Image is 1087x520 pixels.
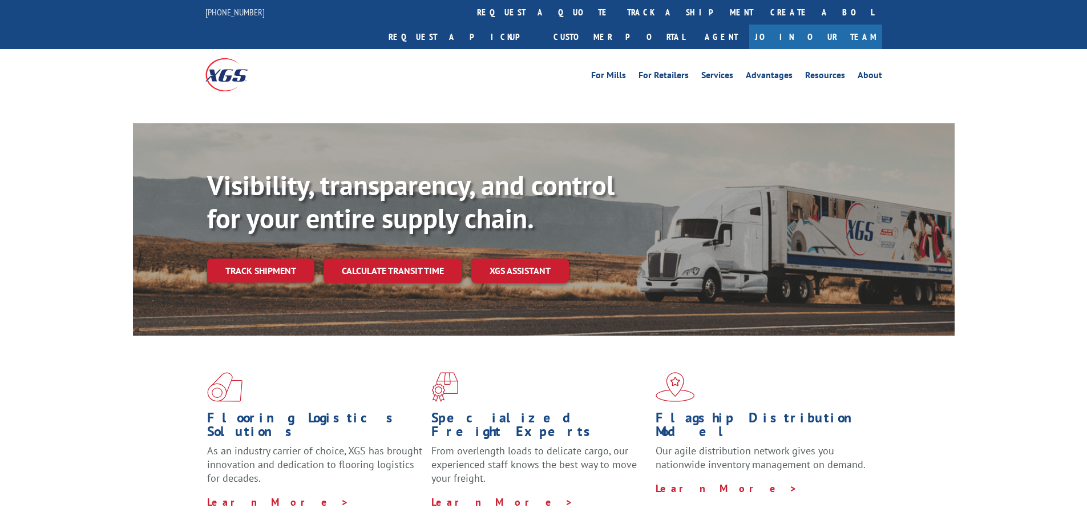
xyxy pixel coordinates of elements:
[207,411,423,444] h1: Flooring Logistics Solutions
[207,167,615,236] b: Visibility, transparency, and control for your entire supply chain.
[656,372,695,402] img: xgs-icon-flagship-distribution-model-red
[205,6,265,18] a: [PHONE_NUMBER]
[207,372,243,402] img: xgs-icon-total-supply-chain-intelligence-red
[545,25,693,49] a: Customer Portal
[380,25,545,49] a: Request a pickup
[431,372,458,402] img: xgs-icon-focused-on-flooring-red
[431,411,647,444] h1: Specialized Freight Experts
[431,495,573,509] a: Learn More >
[431,444,647,495] p: From overlength loads to delicate cargo, our experienced staff knows the best way to move your fr...
[656,444,866,471] span: Our agile distribution network gives you nationwide inventory management on demand.
[591,71,626,83] a: For Mills
[639,71,689,83] a: For Retailers
[324,259,462,283] a: Calculate transit time
[471,259,569,283] a: XGS ASSISTANT
[207,444,422,485] span: As an industry carrier of choice, XGS has brought innovation and dedication to flooring logistics...
[805,71,845,83] a: Resources
[656,482,798,495] a: Learn More >
[701,71,733,83] a: Services
[749,25,882,49] a: Join Our Team
[746,71,793,83] a: Advantages
[858,71,882,83] a: About
[656,411,871,444] h1: Flagship Distribution Model
[207,259,314,283] a: Track shipment
[693,25,749,49] a: Agent
[207,495,349,509] a: Learn More >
